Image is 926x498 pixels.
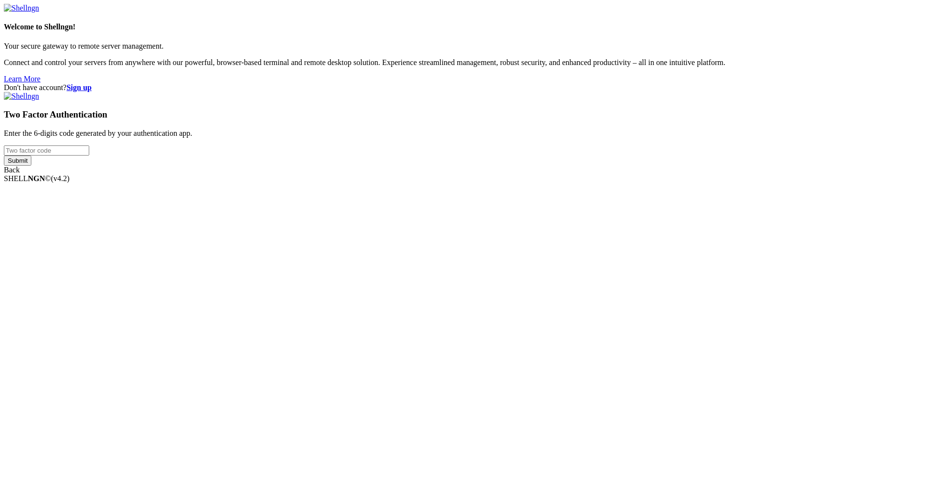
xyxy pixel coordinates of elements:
[4,145,89,156] input: Two factor code
[4,129,922,138] p: Enter the 6-digits code generated by your authentication app.
[4,174,69,183] span: SHELL ©
[4,75,41,83] a: Learn More
[4,58,922,67] p: Connect and control your servers from anywhere with our powerful, browser-based terminal and remo...
[4,166,20,174] a: Back
[4,156,31,166] input: Submit
[4,23,922,31] h4: Welcome to Shellngn!
[28,174,45,183] b: NGN
[4,83,922,92] div: Don't have account?
[67,83,92,92] a: Sign up
[4,92,39,101] img: Shellngn
[4,109,922,120] h3: Two Factor Authentication
[4,42,922,51] p: Your secure gateway to remote server management.
[4,4,39,13] img: Shellngn
[51,174,70,183] span: 4.2.0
